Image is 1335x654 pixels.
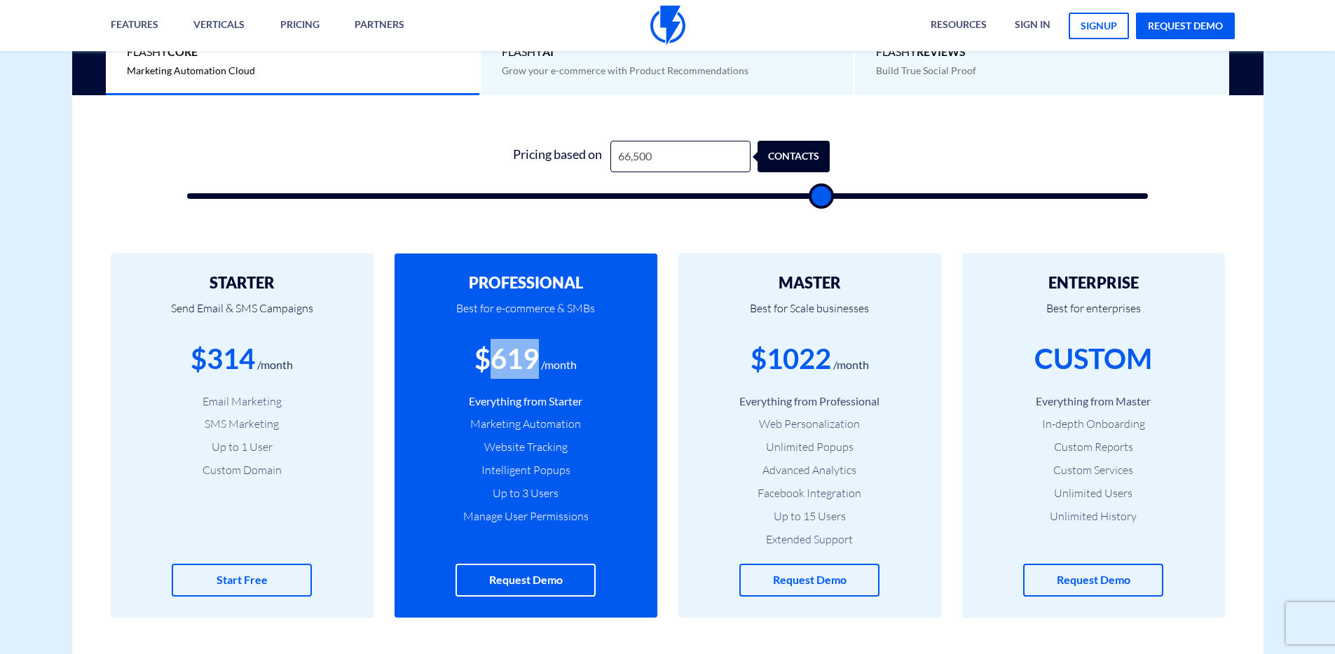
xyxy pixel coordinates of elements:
li: Up to 15 Users [699,508,920,524]
li: Unlimited Popups [699,439,920,455]
li: Up to 3 Users [416,485,636,501]
p: Best for Scale businesses [699,291,920,339]
h2: MASTER [699,274,920,291]
li: Marketing Automation [416,416,636,432]
a: Start Free [172,564,312,597]
li: Up to 1 User [132,439,352,455]
li: Custom Reports [983,439,1204,455]
a: Request Demo [456,564,596,597]
div: Pricing based on [505,141,610,172]
span: Flashy [876,44,1208,60]
a: signup [1069,13,1129,39]
div: $619 [474,339,539,379]
li: Custom Services [983,462,1204,478]
div: /month [833,357,869,373]
li: Unlimited Users [983,485,1204,501]
p: Send Email & SMS Campaigns [132,291,352,339]
h2: STARTER [132,274,352,291]
div: CUSTOM [1034,339,1152,379]
b: AI [542,45,554,58]
a: request demo [1136,13,1235,39]
li: SMS Marketing [132,416,352,432]
a: Request Demo [739,564,879,597]
li: Everything from Professional [699,394,920,410]
li: Web Personalization [699,416,920,432]
h2: ENTERPRISE [983,274,1204,291]
span: Flashy [502,44,833,60]
span: Grow your e-commerce with Product Recommendations [502,64,748,76]
p: Best for e-commerce & SMBs [416,291,636,339]
p: Best for enterprises [983,291,1204,339]
div: $314 [191,339,255,379]
li: Advanced Analytics [699,462,920,478]
li: Everything from Starter [416,394,636,410]
span: Marketing Automation Cloud [127,64,255,76]
li: Intelligent Popups [416,462,636,478]
b: REVIEWS [917,45,966,58]
div: /month [257,357,293,373]
div: contacts [765,141,837,172]
li: Website Tracking [416,439,636,455]
h2: PROFESSIONAL [416,274,636,291]
div: $1022 [751,339,831,379]
li: Email Marketing [132,394,352,410]
li: Extended Support [699,531,920,548]
b: Core [167,45,198,58]
li: Everything from Master [983,394,1204,410]
li: In-depth Onboarding [983,416,1204,432]
li: Custom Domain [132,462,352,478]
li: Unlimited History [983,508,1204,524]
span: Build True Social Proof [876,64,976,76]
div: /month [541,357,577,373]
li: Facebook Integration [699,485,920,501]
a: Request Demo [1023,564,1163,597]
span: Flashy [127,44,458,60]
li: Manage User Permissions [416,508,636,524]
